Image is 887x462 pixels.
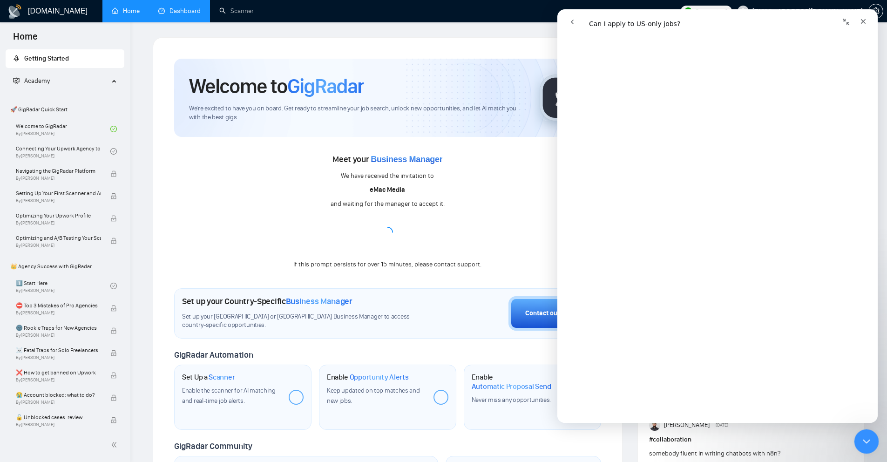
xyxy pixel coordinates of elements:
[341,171,434,181] div: We have received the invitation to
[16,368,101,377] span: ❌ How to get banned on Upwork
[189,74,364,99] h1: Welcome to
[6,30,45,49] span: Home
[16,176,101,181] span: By [PERSON_NAME]
[16,189,101,198] span: Setting Up Your First Scanner and Auto-Bidder
[380,225,396,241] span: loading
[557,9,878,423] iframe: To enrich screen reader interactions, please activate Accessibility in Grammarly extension settings
[16,400,101,405] span: By [PERSON_NAME]
[649,449,780,457] span: somebody fluent in writing chatbots with n8n?
[93,54,100,61] img: tab_keywords_by_traffic_grey.svg
[286,296,352,306] span: Business Manager
[695,6,723,16] span: Connects:
[16,301,101,310] span: ⛔ Top 3 Mistakes of Pro Agencies
[24,54,69,62] span: Getting Started
[370,186,405,194] b: eMac Media
[110,238,117,244] span: lock
[16,422,101,428] span: By [PERSON_NAME]
[110,305,117,312] span: lock
[16,377,101,383] span: By [PERSON_NAME]
[13,55,20,61] span: rocket
[16,413,101,422] span: 🔓 Unblocked cases: review
[331,199,445,209] div: and waiting for the manager to accept it.
[182,296,352,306] h1: Set up your Country-Specific
[868,4,883,19] button: setting
[664,420,710,430] span: [PERSON_NAME]
[16,119,110,139] a: Welcome to GigRadarBy[PERSON_NAME]
[684,7,692,15] img: upwork-logo.png
[7,4,22,19] img: logo
[16,198,101,204] span: By [PERSON_NAME]
[869,7,883,15] span: setting
[110,193,117,199] span: lock
[110,126,117,132] span: check-circle
[16,310,101,316] span: By [PERSON_NAME]
[110,215,117,222] span: lock
[525,308,576,319] div: Contact our team
[209,373,235,382] span: Scanner
[26,15,46,22] div: v 4.0.25
[332,154,442,164] span: Meet your
[16,141,110,162] a: Connecting Your Upwork Agency to GigRadarBy[PERSON_NAME]
[110,170,117,177] span: lock
[111,440,120,449] span: double-left
[110,372,117,379] span: lock
[110,350,117,356] span: lock
[327,373,409,382] h1: Enable
[371,155,442,164] span: Business Manager
[6,49,124,68] li: Getting Started
[110,283,117,289] span: check-circle
[158,7,201,15] a: dashboardDashboard
[24,24,102,32] div: Domain: [DOMAIN_NAME]
[16,390,101,400] span: 😭 Account blocked: what to do?
[16,346,101,355] span: ☠️ Fatal Traps for Solo Freelancers
[35,55,83,61] div: Domain Overview
[868,7,883,15] a: setting
[16,166,101,176] span: Navigating the GigRadar Platform
[740,8,746,14] span: user
[110,417,117,423] span: lock
[174,441,252,451] span: GigRadar Community
[110,394,117,401] span: lock
[350,373,409,382] span: Opportunity Alerts
[472,396,551,404] span: Never miss any opportunities.
[724,6,728,16] span: 0
[7,257,123,276] span: 👑 Agency Success with GigRadar
[472,373,571,391] h1: Enable
[24,77,50,85] span: Academy
[182,387,276,405] span: Enable the scanner for AI matching and real-time job alerts.
[16,323,101,333] span: 🌚 Rookie Traps for New Agencies
[16,211,101,220] span: Optimizing Your Upwork Profile
[112,7,140,15] a: homeHome
[13,77,20,84] span: fund-projection-screen
[25,54,33,61] img: tab_domain_overview_orange.svg
[16,333,101,338] span: By [PERSON_NAME]
[219,7,254,15] a: searchScanner
[16,355,101,360] span: By [PERSON_NAME]
[649,420,660,431] img: Luca Giovagnola
[293,259,481,270] div: If this prompt persists for over 15 minutes, please contact support.
[16,220,101,226] span: By [PERSON_NAME]
[182,313,429,330] span: Set up your [GEOGRAPHIC_DATA] or [GEOGRAPHIC_DATA] Business Manager to access country-specific op...
[854,429,879,454] iframe: Intercom live chat
[16,243,101,248] span: By [PERSON_NAME]
[472,382,551,391] span: Automatic Proposal Send
[15,24,22,32] img: website_grey.svg
[327,387,420,405] span: Keep updated on top matches and new jobs.
[103,55,157,61] div: Keywords by Traffic
[508,296,593,331] button: Contact our team
[16,276,110,296] a: 1️⃣ Start HereBy[PERSON_NAME]
[287,74,364,99] span: GigRadar
[182,373,235,382] h1: Set Up a
[110,148,117,155] span: check-circle
[174,350,253,360] span: GigRadar Automation
[7,100,123,119] span: 🚀 GigRadar Quick Start
[540,75,586,121] img: gigradar-logo.png
[189,104,525,122] span: We're excited to have you on board. Get ready to streamline your job search, unlock new opportuni...
[716,421,728,429] span: [DATE]
[16,233,101,243] span: Optimizing and A/B Testing Your Scanner for Better Results
[110,327,117,334] span: lock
